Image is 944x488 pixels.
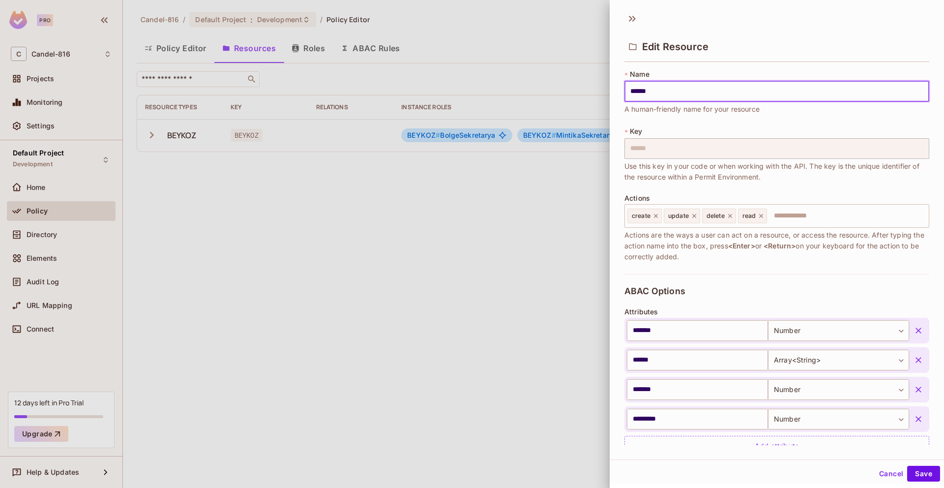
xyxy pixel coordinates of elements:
div: Number [768,409,909,429]
button: Cancel [875,466,907,482]
div: Number [768,379,909,400]
div: Array<String> [768,350,909,370]
span: ABAC Options [624,286,685,296]
button: Save [907,466,940,482]
span: Edit Resource [642,41,708,53]
span: Key [630,127,642,135]
span: read [742,212,756,220]
div: Add attribute [624,436,929,457]
div: read [738,209,767,223]
span: update [668,212,689,220]
div: Number [768,320,909,341]
span: Use this key in your code or when working with the API. The key is the unique identifier of the r... [624,161,929,183]
div: delete [702,209,736,223]
span: Attributes [624,308,658,316]
span: Actions [624,194,650,202]
span: A human-friendly name for your resource [624,104,760,115]
span: <Return> [764,242,796,250]
span: create [632,212,650,220]
div: create [627,209,662,223]
span: <Enter> [728,242,755,250]
div: update [664,209,700,223]
span: Name [630,70,649,78]
span: delete [707,212,725,220]
span: Actions are the ways a user can act on a resource, or access the resource. After typing the actio... [624,230,929,262]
